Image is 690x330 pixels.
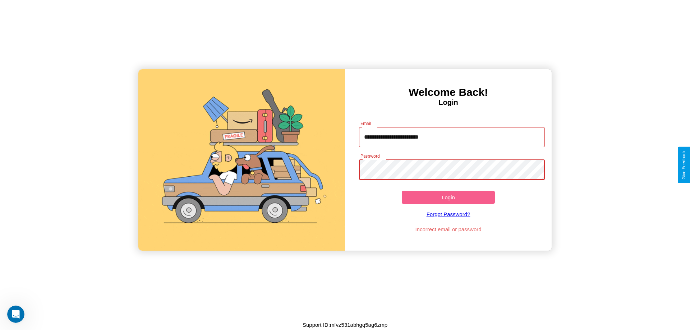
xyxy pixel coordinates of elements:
h3: Welcome Back! [345,86,552,98]
h4: Login [345,98,552,107]
p: Incorrect email or password [355,224,542,234]
label: Password [360,153,379,159]
div: Give Feedback [681,150,686,180]
p: Support ID: mfvz531abhgq5ag6zmp [303,320,387,330]
button: Login [402,191,495,204]
img: gif [138,69,345,251]
a: Forgot Password? [355,204,542,224]
label: Email [360,120,372,126]
iframe: Intercom live chat [7,306,24,323]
